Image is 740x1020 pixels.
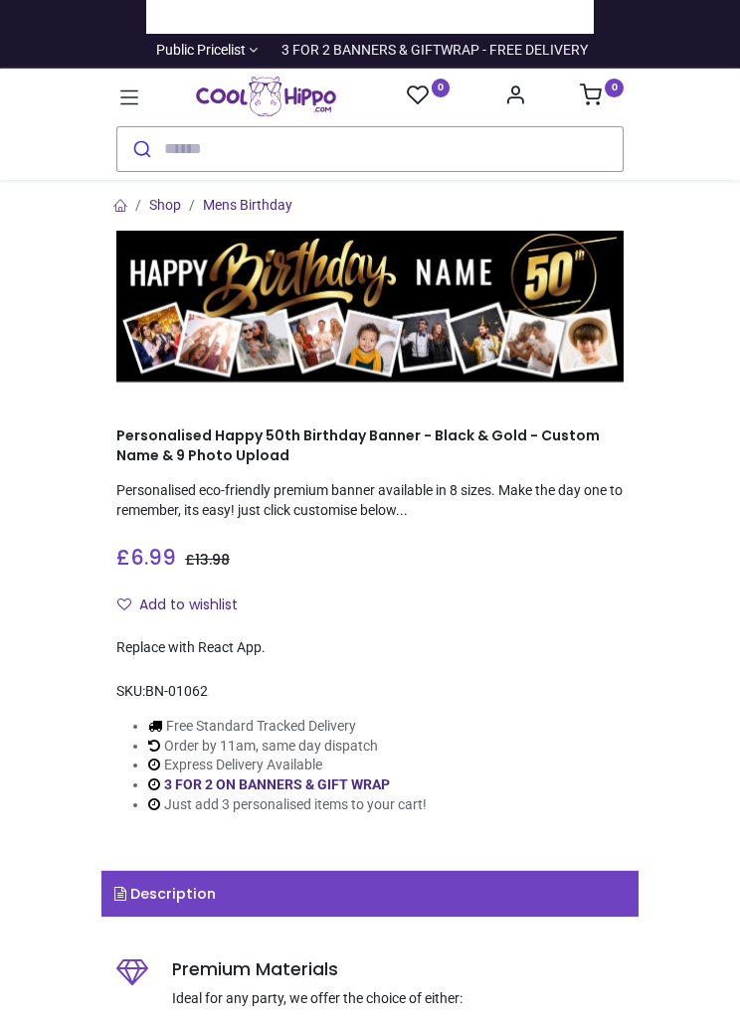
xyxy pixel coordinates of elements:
li: Order by 11am, same day dispatch [148,737,624,757]
button: Submit [117,127,164,171]
iframe: Customer reviews powered by Trustpilot [161,7,579,27]
a: Mens Birthday [203,197,292,213]
h1: Personalised Happy 50th Birthday Banner - Black & Gold - Custom Name & 9 Photo Upload [116,426,624,465]
div: SKU: [116,682,624,702]
a: Logo of Cool Hippo [196,77,336,116]
sup: 0 [432,79,451,97]
span: £ [116,544,176,573]
h5: Premium Materials [172,957,624,982]
a: Account Info [504,89,526,105]
div: Replace with React App. [116,638,624,658]
a: Public Pricelist [152,41,259,61]
span: 13.98 [195,550,230,570]
img: Personalised Happy 50th Birthday Banner - Black & Gold - Custom Name & 9 Photo Upload [116,231,624,383]
img: Cool Hippo [196,77,336,116]
sup: 0 [605,79,624,97]
i: Add to wishlist [117,597,131,611]
li: Just add 3 personalised items to your cart! [148,795,624,815]
span: Public Pricelist [156,41,246,61]
li: Express Delivery Available [148,756,624,775]
a: 0 [407,84,451,108]
span: BN-01062 [145,683,208,699]
p: Ideal for any party, we offer the choice of either: [172,989,624,1009]
a: Description [101,871,639,917]
button: Add to wishlistAdd to wishlist [116,589,255,622]
span: 6.99 [130,543,176,572]
a: 0 [580,89,624,105]
div: 3 FOR 2 BANNERS & GIFTWRAP - FREE DELIVERY [281,41,588,61]
p: Personalised eco-friendly premium banner available in 8 sizes. Make the day one to remember, its ... [116,481,624,520]
a: Shop [149,197,181,213]
span: £ [185,550,230,570]
li: Free Standard Tracked Delivery [148,717,624,737]
a: 3 FOR 2 ON BANNERS & GIFT WRAP [164,776,390,792]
